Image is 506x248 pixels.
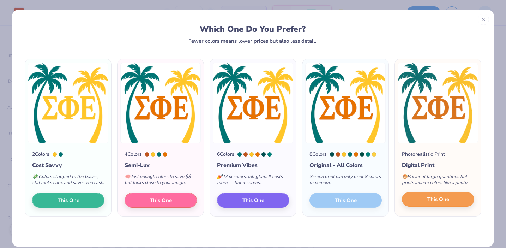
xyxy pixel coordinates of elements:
span: This One [242,196,264,205]
div: Max colors, full glam. It costs more — but it serves. [217,170,289,193]
img: 6 color option [213,63,293,143]
div: Digital Print [402,161,474,170]
span: 🎨 [402,173,408,180]
div: Screen print can only print 8 colors maximum. [309,170,382,193]
span: 💸 [32,173,38,180]
div: Just enough colors to save $$ but looks close to your image. [125,170,197,193]
div: Cost Savvy [32,161,104,170]
div: 7718 C [237,152,242,157]
button: This One [217,193,289,208]
img: 2 color option [28,63,108,143]
div: 152 C [255,152,260,157]
img: 8 color option [305,63,386,143]
div: 167 C [243,152,248,157]
div: 3302 C [360,152,364,157]
div: 167 C [145,152,149,157]
div: 123 C [151,152,155,157]
button: This One [125,193,197,208]
div: Photorealistic Print [402,150,445,158]
div: 7718 C [59,152,63,157]
div: 4 Colors [125,150,142,158]
span: 🧠 [125,173,130,180]
div: Colors stripped to the basics, still looks cute, and saves you cash. [32,170,104,193]
div: 7718 C [157,152,161,157]
div: 123 C [342,152,346,157]
div: Which One Do You Prefer? [31,24,474,34]
button: This One [402,192,474,207]
span: This One [427,195,449,203]
div: 167 C [336,152,340,157]
div: Premium Vibes [217,161,289,170]
img: 4 color option [120,63,201,143]
span: This One [58,196,79,205]
div: 152 C [354,152,358,157]
div: 6 Colors [217,150,234,158]
div: 2 Colors [32,150,49,158]
div: 123 C [53,152,57,157]
div: Pricier at large quantities but prints infinite colors like a photo [402,170,474,193]
div: Original - All Colors [309,161,382,170]
div: Semi-Lux [125,161,197,170]
button: This One [32,193,104,208]
span: This One [150,196,172,205]
div: 7722 C [261,152,266,157]
div: 7718 C [348,152,352,157]
img: Photorealistic preview [398,63,478,143]
div: 7722 C [330,152,334,157]
div: 3282 C [267,152,272,157]
div: Fewer colors means lower prices but also less detail. [188,38,317,44]
div: 122 C [372,152,376,157]
div: 123 C [249,152,254,157]
div: 8 Colors [309,150,327,158]
div: 3282 C [366,152,370,157]
div: 152 C [163,152,167,157]
span: 💅 [217,173,223,180]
